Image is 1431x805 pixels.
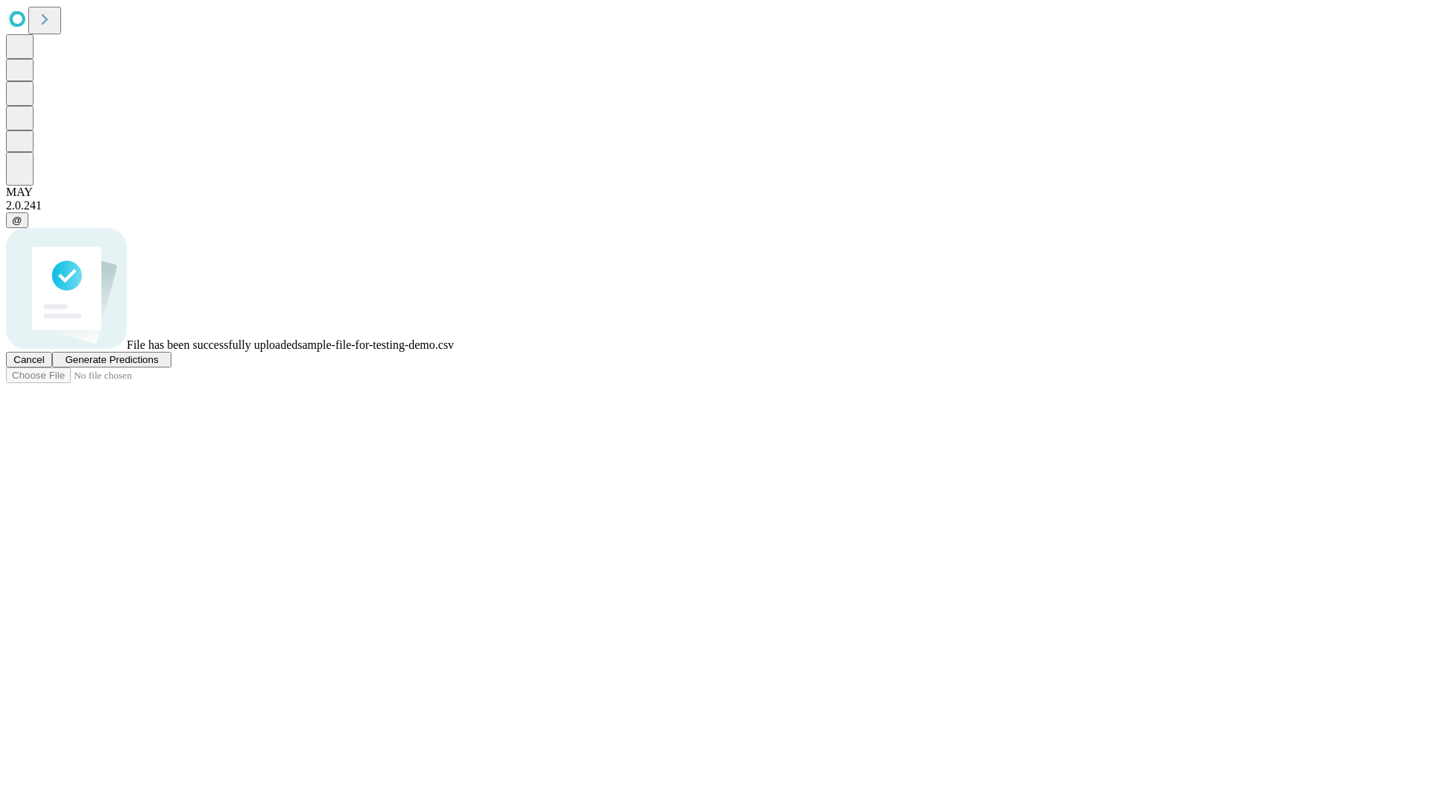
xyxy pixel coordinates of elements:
button: Cancel [6,352,52,367]
div: MAY [6,186,1425,199]
span: File has been successfully uploaded [127,338,297,351]
span: @ [12,215,22,226]
button: @ [6,212,28,228]
span: sample-file-for-testing-demo.csv [297,338,454,351]
div: 2.0.241 [6,199,1425,212]
button: Generate Predictions [52,352,171,367]
span: Generate Predictions [65,354,158,365]
span: Cancel [13,354,45,365]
